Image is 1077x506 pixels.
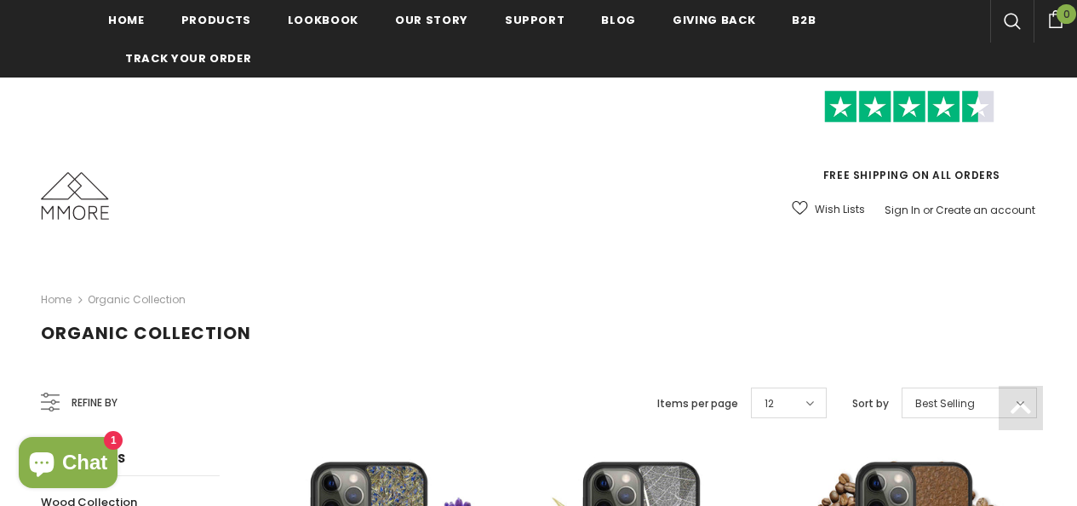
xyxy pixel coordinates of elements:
a: Create an account [936,203,1035,217]
a: 0 [1034,8,1077,28]
span: support [505,12,565,28]
label: Items per page [657,395,738,412]
span: FREE SHIPPING ON ALL ORDERS [782,98,1037,182]
a: Sign In [885,203,920,217]
a: Track your order [125,38,251,77]
span: or [923,203,933,217]
label: Sort by [852,395,889,412]
span: 12 [765,395,774,412]
a: Organic Collection [88,292,186,307]
span: B2B [792,12,816,28]
span: Products [181,12,251,28]
iframe: Customer reviews powered by Trustpilot [782,123,1037,167]
span: Refine by [72,394,117,412]
span: Blog [601,12,636,28]
span: Our Story [395,12,468,28]
span: Track your order [125,50,251,66]
span: Wish Lists [815,201,865,218]
a: Wish Lists [792,194,865,224]
span: Giving back [673,12,755,28]
span: Home [108,12,145,28]
img: MMORE Cases [41,172,109,220]
a: Home [41,290,72,310]
span: Best Selling [915,395,975,412]
span: Organic Collection [41,321,251,345]
img: Trust Pilot Stars [824,90,994,124]
span: 0 [1057,4,1076,24]
inbox-online-store-chat: Shopify online store chat [14,437,123,492]
span: Lookbook [288,12,358,28]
